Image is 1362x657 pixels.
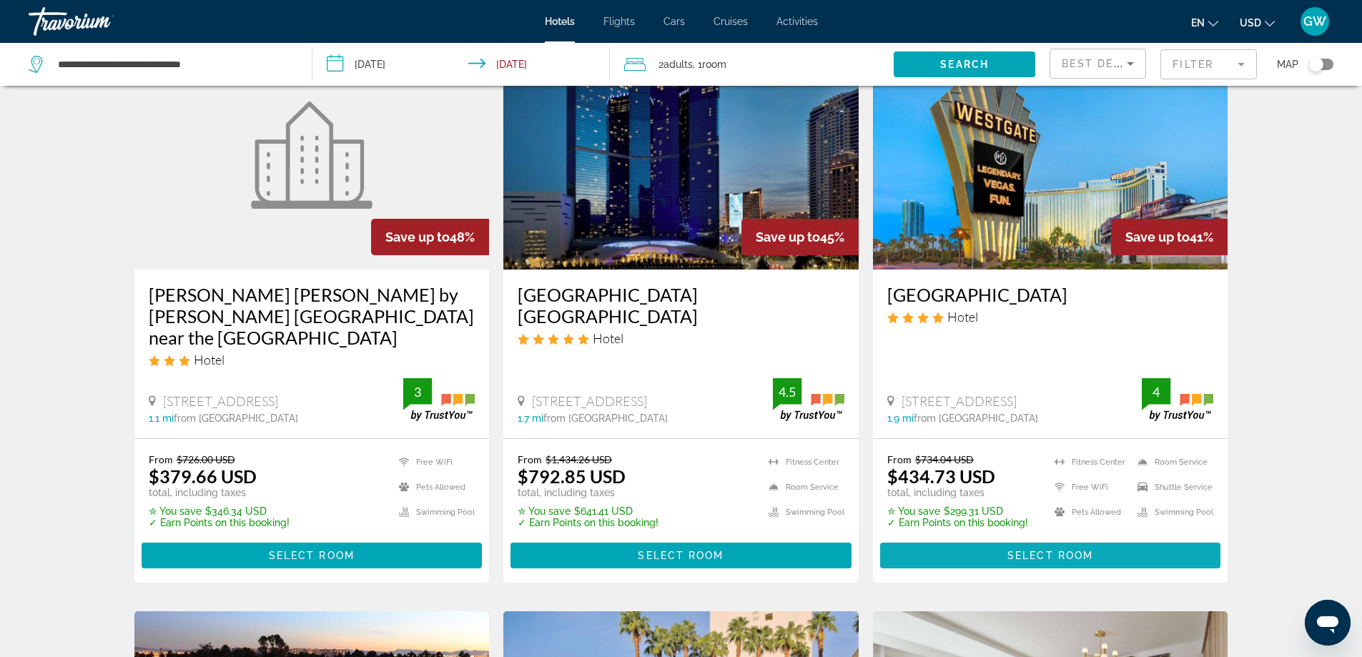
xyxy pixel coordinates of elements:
span: Save up to [756,229,820,244]
span: Save up to [385,229,450,244]
p: total, including taxes [149,487,290,498]
a: Activities [776,16,818,27]
span: Best Deals [1062,58,1136,69]
li: Room Service [1130,453,1213,471]
a: Select Room [510,545,852,561]
span: Hotel [947,309,978,325]
button: Change currency [1240,12,1275,33]
ins: $434.73 USD [887,465,995,487]
li: Pets Allowed [1047,503,1130,521]
a: [PERSON_NAME] [PERSON_NAME] by [PERSON_NAME] [GEOGRAPHIC_DATA] near the [GEOGRAPHIC_DATA] [149,284,475,348]
li: Fitness Center [761,453,844,471]
span: From [149,453,173,465]
span: Search [940,59,989,70]
span: From [518,453,542,465]
span: en [1191,17,1205,29]
button: User Menu [1296,6,1333,36]
div: 4 [1142,383,1170,400]
div: 48% [371,219,489,255]
span: Save up to [1125,229,1190,244]
img: Hotel image [873,41,1228,270]
button: Select Room [142,543,483,568]
button: Filter [1160,49,1257,80]
img: trustyou-badge.svg [773,378,844,420]
span: 1.7 mi [518,413,543,424]
span: [STREET_ADDRESS] [163,393,278,409]
ins: $379.66 USD [149,465,257,487]
span: Select Room [1007,550,1093,561]
div: 3 [403,383,432,400]
div: 3 star Hotel [149,352,475,367]
div: 41% [1111,219,1228,255]
mat-select: Sort by [1062,55,1134,72]
button: Select Room [880,543,1221,568]
li: Swimming Pool [1130,503,1213,521]
span: ✮ You save [149,505,202,517]
li: Pets Allowed [392,478,475,496]
span: from [GEOGRAPHIC_DATA] [174,413,298,424]
span: Map [1277,54,1298,74]
span: Select Room [638,550,724,561]
p: total, including taxes [887,487,1028,498]
div: 5 star Hotel [518,330,844,346]
span: Hotel [194,352,224,367]
span: [STREET_ADDRESS] [532,393,647,409]
span: from [GEOGRAPHIC_DATA] [543,413,668,424]
span: [STREET_ADDRESS] [902,393,1017,409]
a: Cars [663,16,685,27]
li: Free WiFi [1047,478,1130,496]
button: Search [894,51,1035,77]
h3: [GEOGRAPHIC_DATA] [887,284,1214,305]
span: From [887,453,912,465]
span: , 1 [693,54,726,74]
button: Travelers: 2 adults, 0 children [610,43,894,86]
p: ✓ Earn Points on this booking! [887,517,1028,528]
span: Cruises [714,16,748,27]
p: $346.34 USD [149,505,290,517]
a: Hotels [545,16,575,27]
span: GW [1303,14,1326,29]
a: Travorium [29,3,172,40]
div: 4.5 [773,383,801,400]
button: Select Room [510,543,852,568]
a: Select Room [142,545,483,561]
iframe: Button to launch messaging window [1305,600,1351,646]
a: Select Room [880,545,1221,561]
span: Select Room [269,550,355,561]
img: Hotel image [503,41,859,270]
span: from [GEOGRAPHIC_DATA] [914,413,1038,424]
li: Free WiFi [392,453,475,471]
span: ✮ You save [518,505,571,517]
img: Hotel image [251,102,372,209]
button: Change language [1191,12,1218,33]
span: 2 [658,54,693,74]
li: Fitness Center [1047,453,1130,471]
a: [GEOGRAPHIC_DATA] [GEOGRAPHIC_DATA] [518,284,844,327]
p: $299.31 USD [887,505,1028,517]
span: Hotel [593,330,623,346]
ins: $792.85 USD [518,465,626,487]
div: 45% [741,219,859,255]
span: ✮ You save [887,505,940,517]
p: ✓ Earn Points on this booking! [518,517,658,528]
img: trustyou-badge.svg [403,378,475,420]
div: 4 star Hotel [887,309,1214,325]
p: $641.41 USD [518,505,658,517]
span: Adults [663,59,693,70]
del: $734.04 USD [915,453,974,465]
span: Room [702,59,726,70]
del: $726.00 USD [177,453,235,465]
button: Toggle map [1298,58,1333,71]
li: Room Service [761,478,844,496]
span: 1.1 mi [149,413,174,424]
p: total, including taxes [518,487,658,498]
a: Flights [603,16,635,27]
